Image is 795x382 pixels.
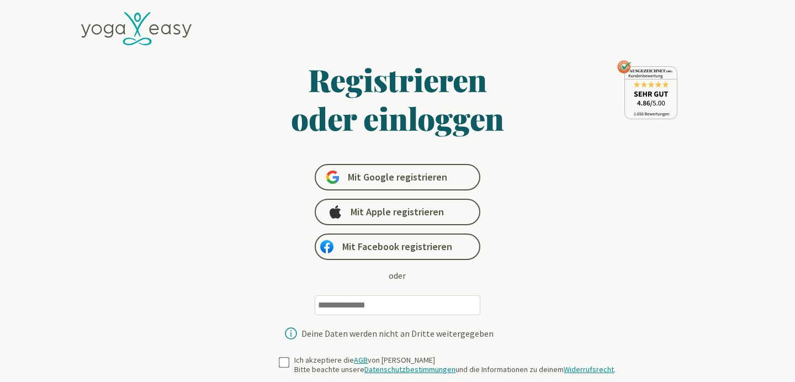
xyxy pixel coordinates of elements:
h1: Registrieren oder einloggen [184,60,611,137]
span: Mit Facebook registrieren [342,240,452,253]
a: Mit Apple registrieren [315,199,480,225]
div: oder [389,269,406,282]
div: Ich akzeptiere die von [PERSON_NAME] Bitte beachte unsere und die Informationen zu deinem . [294,356,616,375]
span: Mit Apple registrieren [351,205,444,219]
img: ausgezeichnet_seal.png [617,60,677,119]
a: Mit Facebook registrieren [315,234,480,260]
a: AGB [354,355,368,365]
a: Mit Google registrieren [315,164,480,190]
a: Widerrufsrecht [564,364,614,374]
a: Datenschutzbestimmungen [364,364,455,374]
span: Mit Google registrieren [348,171,447,184]
div: Deine Daten werden nicht an Dritte weitergegeben [301,329,494,338]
